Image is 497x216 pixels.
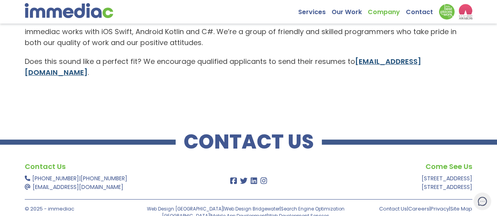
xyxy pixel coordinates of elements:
[25,3,113,18] img: immediac
[298,4,332,16] a: Services
[422,174,472,191] a: [STREET_ADDRESS][STREET_ADDRESS]
[32,174,79,182] a: [PHONE_NUMBER]
[25,26,472,48] p: immediac works with iOS Swift, Android Kotlin and C#. We’re a group of friendly and skilled progr...
[147,206,223,212] a: Web Design [GEOGRAPHIC_DATA]
[25,174,205,191] p: |
[33,183,123,191] a: [EMAIL_ADDRESS][DOMAIN_NAME]
[379,205,407,212] a: Contact Us
[81,174,127,182] a: [PHONE_NUMBER]
[176,135,322,149] h2: CONTACT US
[431,205,449,212] a: Privacy
[25,205,131,212] p: © 2025 - immediac
[332,4,368,16] a: Our Work
[450,205,472,212] a: Site Map
[439,4,455,20] img: Down
[406,4,439,16] a: Contact
[292,161,472,172] h4: Come See Us
[25,161,205,172] h4: Contact Us
[366,205,472,212] p: | | |
[368,4,406,16] a: Company
[25,56,472,78] p: Does this sound like a perfect fit? We encourage qualified applicants to send their resumes to .
[224,206,280,212] a: Web Design Bridgewater
[408,205,429,212] a: Careers
[458,4,472,20] img: logo2_wea_nobg.webp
